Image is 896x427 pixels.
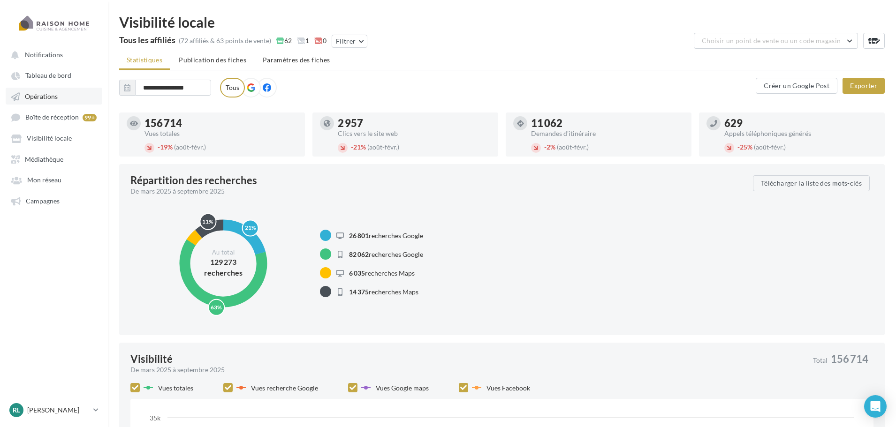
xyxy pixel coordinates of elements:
div: De mars 2025 à septembre 2025 [130,187,745,196]
span: Médiathèque [25,155,63,163]
span: 2% [544,143,555,151]
button: Exporter [843,78,885,94]
span: recherches Maps [349,269,415,277]
span: Mon réseau [27,176,61,184]
div: (72 affiliés & 63 points de vente) [179,36,271,45]
span: 25% [737,143,752,151]
span: 19% [158,143,173,151]
div: Visibilité locale [119,15,885,29]
span: 1 [297,36,309,45]
span: (août-févr.) [174,143,206,151]
span: 0 [314,36,327,45]
button: Notifications [6,46,99,63]
div: Tous les affiliés [119,36,175,44]
span: 6 035 [349,269,365,277]
span: Vues totales [158,384,193,392]
span: RL [13,405,20,415]
a: RL [PERSON_NAME] [8,401,100,419]
span: - [351,143,353,151]
div: 2 957 [338,118,491,128]
a: Opérations [6,88,102,105]
div: Appels téléphoniques générés [724,130,877,137]
span: - [544,143,547,151]
span: 156 714 [831,354,868,364]
span: Publication des fiches [179,56,246,64]
div: Demandes d'itinéraire [531,130,684,137]
div: 156 714 [144,118,297,128]
p: [PERSON_NAME] [27,405,90,415]
button: Télécharger la liste des mots-clés [753,175,870,191]
label: Tous [220,78,245,97]
span: 82 062 [349,250,369,258]
span: Choisir un point de vente ou un code magasin [702,37,841,45]
button: Choisir un point de vente ou un code magasin [694,33,858,49]
span: 14 375 [349,288,369,296]
span: (août-févr.) [754,143,786,151]
div: Répartition des recherches [130,175,257,186]
div: 629 [724,118,877,128]
span: recherches Google [349,232,423,240]
span: Vues Google maps [376,384,429,392]
a: Mon réseau [6,171,102,188]
a: Boîte de réception 99+ [6,108,102,126]
div: Open Intercom Messenger [864,395,887,418]
a: Tableau de bord [6,67,102,83]
div: De mars 2025 à septembre 2025 [130,365,805,375]
span: 21% [351,143,366,151]
button: Créer un Google Post [756,78,837,94]
span: Vues recherche Google [251,384,318,392]
span: 26 801 [349,232,369,240]
span: - [737,143,740,151]
button: Filtrer [332,35,367,48]
span: (août-févr.) [367,143,399,151]
span: (août-févr.) [557,143,589,151]
div: 99+ [83,114,97,121]
span: Vues Facebook [486,384,530,392]
a: Médiathèque [6,150,102,167]
span: recherches Google [349,250,423,258]
span: Opérations [25,92,58,100]
div: Visibilité [130,354,173,364]
span: Notifications [25,51,63,59]
div: 11 062 [531,118,684,128]
text: 35k [150,414,161,422]
span: recherches Maps [349,288,418,296]
span: Campagnes [26,197,60,205]
span: Tableau de bord [25,72,71,80]
span: - [158,143,160,151]
div: Vues totales [144,130,297,137]
a: Campagnes [6,192,102,209]
span: Paramètres des fiches [263,56,330,64]
a: Visibilité locale [6,129,102,146]
span: 62 [276,36,292,45]
div: Clics vers le site web [338,130,491,137]
span: Boîte de réception [25,113,79,121]
span: Total [813,357,828,364]
span: Visibilité locale [27,135,72,142]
